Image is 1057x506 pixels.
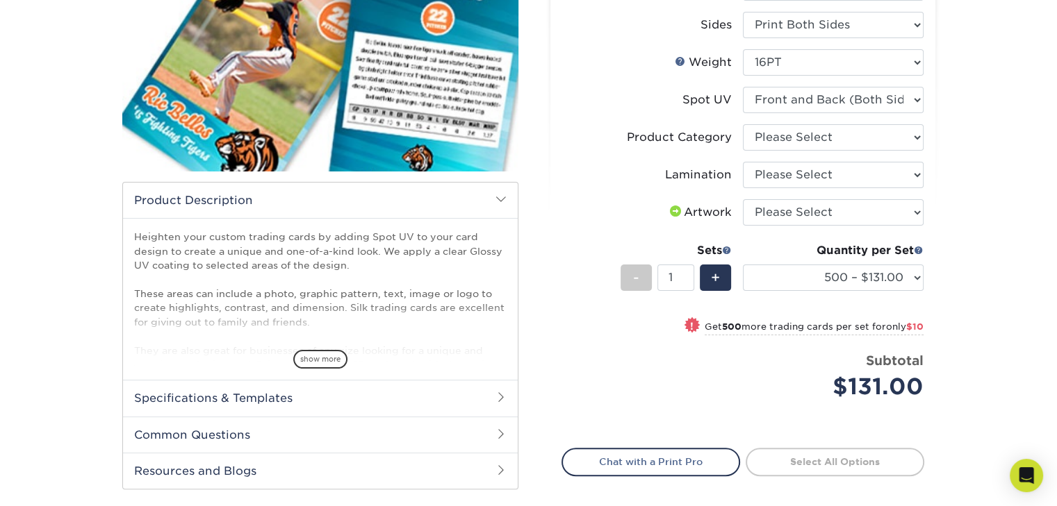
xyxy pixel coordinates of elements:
div: Product Category [627,129,732,146]
p: Heighten your custom trading cards by adding Spot UV to your card design to create a unique and o... [134,230,507,442]
div: Weight [675,54,732,71]
div: Spot UV [682,92,732,108]
small: Get more trading cards per set for [705,321,924,335]
h2: Specifications & Templates [123,380,518,416]
h2: Resources and Blogs [123,453,518,489]
span: - [633,267,639,288]
div: Lamination [665,167,732,183]
div: Quantity per Set [743,242,924,259]
div: Open Intercom Messenger [1010,459,1043,492]
span: + [711,267,720,288]
a: Select All Options [746,448,924,475]
strong: Subtotal [866,353,924,368]
strong: 500 [722,321,741,332]
span: ! [690,319,694,333]
span: only [886,321,924,332]
div: $131.00 [753,370,924,403]
span: $10 [906,321,924,332]
h2: Common Questions [123,416,518,453]
a: Chat with a Print Pro [562,448,740,475]
div: Sets [621,242,732,259]
span: show more [293,350,347,369]
div: Artwork [667,204,732,221]
h2: Product Description [123,183,518,218]
div: Sides [700,17,732,33]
